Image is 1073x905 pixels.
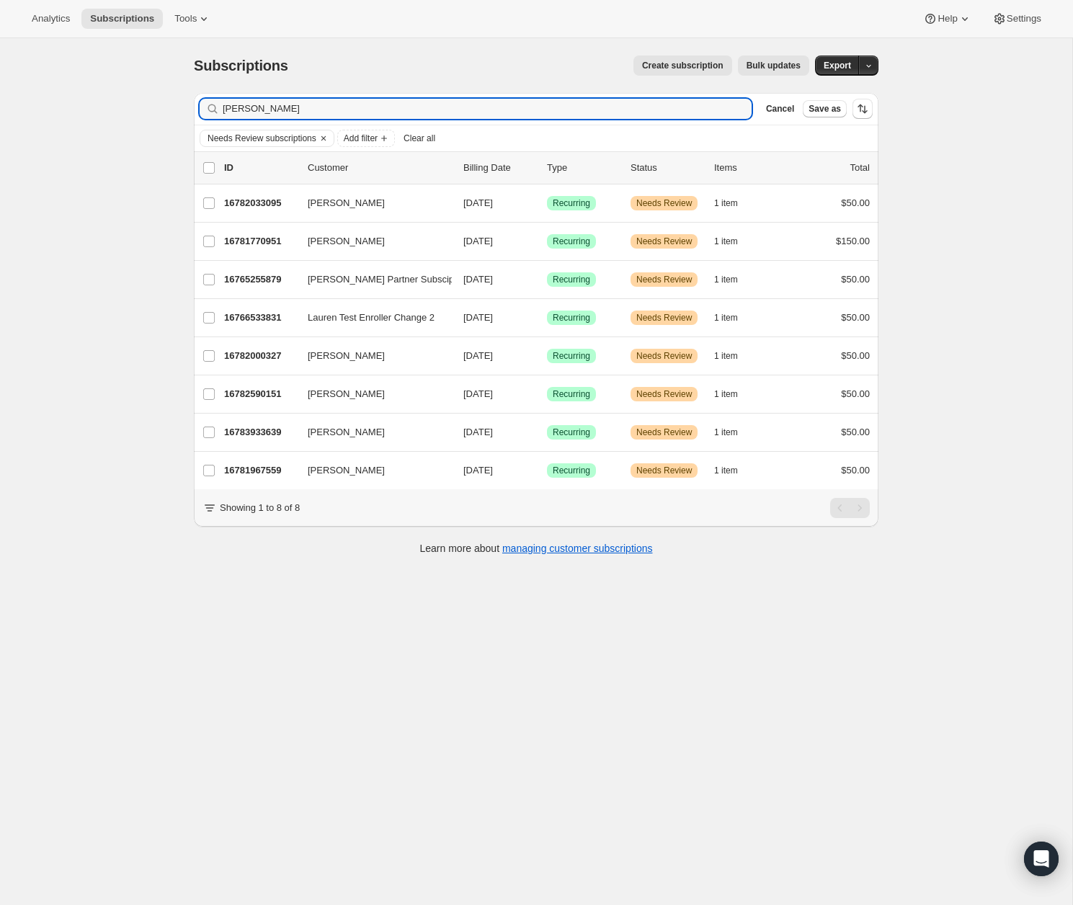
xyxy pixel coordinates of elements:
[553,274,590,285] span: Recurring
[841,197,870,208] span: $50.00
[299,459,443,482] button: [PERSON_NAME]
[32,13,70,24] span: Analytics
[738,55,809,76] button: Bulk updates
[224,193,870,213] div: 16782033095[PERSON_NAME][DATE]SuccessRecurringWarningNeeds Review1 item$50.00
[81,9,163,29] button: Subscriptions
[760,100,800,117] button: Cancel
[308,234,385,249] span: [PERSON_NAME]
[337,130,395,147] button: Add filter
[714,422,754,442] button: 1 item
[841,274,870,285] span: $50.00
[642,60,724,71] span: Create subscription
[714,236,738,247] span: 1 item
[308,311,435,325] span: Lauren Test Enroller Change 2
[841,465,870,476] span: $50.00
[224,422,870,442] div: 16783933639[PERSON_NAME][DATE]SuccessRecurringWarningNeeds Review1 item$50.00
[174,13,197,24] span: Tools
[463,236,493,246] span: [DATE]
[308,463,385,478] span: [PERSON_NAME]
[714,231,754,251] button: 1 item
[23,9,79,29] button: Analytics
[553,350,590,362] span: Recurring
[1007,13,1041,24] span: Settings
[224,196,296,210] p: 16782033095
[553,312,590,324] span: Recurring
[220,501,300,515] p: Showing 1 to 8 of 8
[636,388,692,400] span: Needs Review
[714,465,738,476] span: 1 item
[841,388,870,399] span: $50.00
[714,269,754,290] button: 1 item
[636,465,692,476] span: Needs Review
[308,349,385,363] span: [PERSON_NAME]
[714,384,754,404] button: 1 item
[803,100,847,117] button: Save as
[852,99,873,119] button: Sort the results
[841,312,870,323] span: $50.00
[224,234,296,249] p: 16781770951
[636,236,692,247] span: Needs Review
[463,312,493,323] span: [DATE]
[636,312,692,324] span: Needs Review
[463,350,493,361] span: [DATE]
[224,463,296,478] p: 16781967559
[404,133,435,144] span: Clear all
[714,274,738,285] span: 1 item
[747,60,801,71] span: Bulk updates
[809,103,841,115] span: Save as
[553,427,590,438] span: Recurring
[299,344,443,367] button: [PERSON_NAME]
[194,58,288,73] span: Subscriptions
[299,306,443,329] button: Lauren Test Enroller Change 2
[830,498,870,518] nav: Pagination
[714,312,738,324] span: 1 item
[984,9,1050,29] button: Settings
[90,13,154,24] span: Subscriptions
[308,272,489,287] span: [PERSON_NAME] Partner Subsciption Test
[836,236,870,246] span: $150.00
[714,388,738,400] span: 1 item
[299,268,443,291] button: [PERSON_NAME] Partner Subsciption Test
[1024,842,1059,876] div: Open Intercom Messenger
[200,130,316,146] button: Needs Review subscriptions
[420,541,653,556] p: Learn more about
[463,465,493,476] span: [DATE]
[636,197,692,209] span: Needs Review
[224,272,296,287] p: 16765255879
[224,387,296,401] p: 16782590151
[344,133,378,144] span: Add filter
[714,197,738,209] span: 1 item
[224,460,870,481] div: 16781967559[PERSON_NAME][DATE]SuccessRecurringWarningNeeds Review1 item$50.00
[553,236,590,247] span: Recurring
[553,465,590,476] span: Recurring
[224,311,296,325] p: 16766533831
[914,9,980,29] button: Help
[553,197,590,209] span: Recurring
[463,388,493,399] span: [DATE]
[463,427,493,437] span: [DATE]
[223,99,752,119] input: Filter subscribers
[224,425,296,440] p: 16783933639
[714,350,738,362] span: 1 item
[766,103,794,115] span: Cancel
[938,13,957,24] span: Help
[714,308,754,328] button: 1 item
[224,349,296,363] p: 16782000327
[815,55,860,76] button: Export
[463,161,535,175] p: Billing Date
[308,425,385,440] span: [PERSON_NAME]
[547,161,619,175] div: Type
[841,427,870,437] span: $50.00
[553,388,590,400] span: Recurring
[633,55,732,76] button: Create subscription
[502,543,653,554] a: managing customer subscriptions
[299,230,443,253] button: [PERSON_NAME]
[850,161,870,175] p: Total
[714,427,738,438] span: 1 item
[224,161,296,175] p: ID
[636,350,692,362] span: Needs Review
[841,350,870,361] span: $50.00
[714,193,754,213] button: 1 item
[208,133,316,144] span: Needs Review subscriptions
[714,460,754,481] button: 1 item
